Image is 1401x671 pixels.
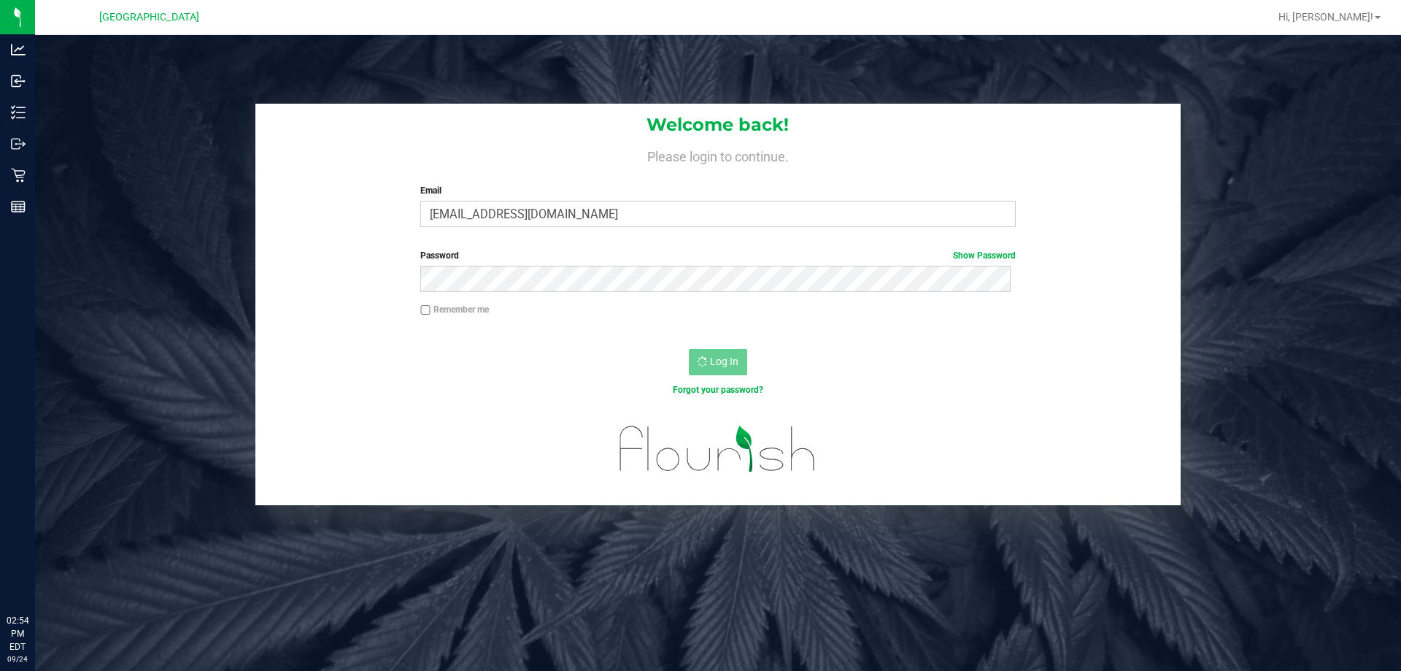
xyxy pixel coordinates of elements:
[673,385,763,395] a: Forgot your password?
[7,614,28,653] p: 02:54 PM EDT
[99,11,199,23] span: [GEOGRAPHIC_DATA]
[11,199,26,214] inline-svg: Reports
[11,137,26,151] inline-svg: Outbound
[7,653,28,664] p: 09/24
[255,146,1181,164] h4: Please login to continue.
[420,184,1015,197] label: Email
[602,412,833,486] img: flourish_logo.svg
[11,105,26,120] inline-svg: Inventory
[420,250,459,261] span: Password
[11,74,26,88] inline-svg: Inbound
[953,250,1016,261] a: Show Password
[1278,11,1373,23] span: Hi, [PERSON_NAME]!
[11,42,26,57] inline-svg: Analytics
[710,356,738,367] span: Log In
[420,305,431,315] input: Remember me
[689,349,747,375] button: Log In
[11,168,26,183] inline-svg: Retail
[420,303,489,316] label: Remember me
[255,115,1181,134] h1: Welcome back!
